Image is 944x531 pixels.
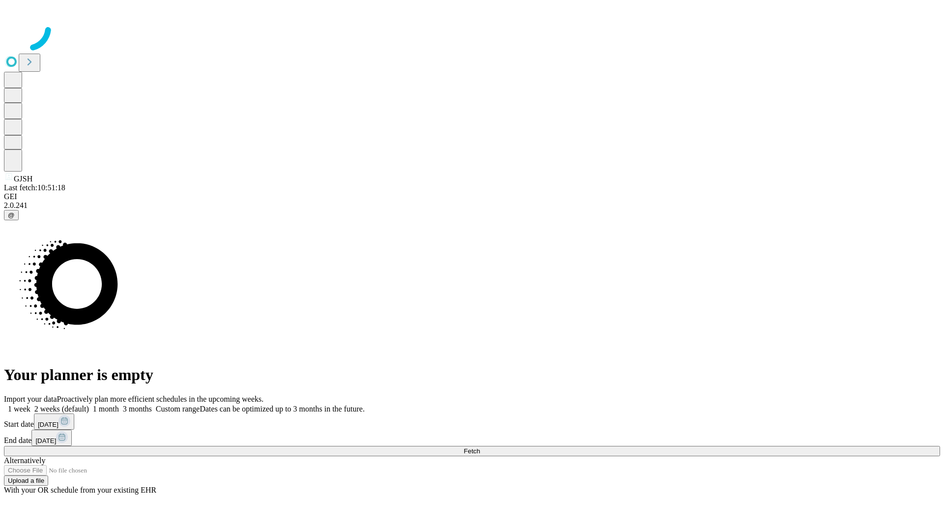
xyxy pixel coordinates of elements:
[4,210,19,220] button: @
[4,430,940,446] div: End date
[4,366,940,384] h1: Your planner is empty
[34,413,74,430] button: [DATE]
[200,405,364,413] span: Dates can be optimized up to 3 months in the future.
[464,447,480,455] span: Fetch
[34,405,89,413] span: 2 weeks (default)
[31,430,72,446] button: [DATE]
[4,183,65,192] span: Last fetch: 10:51:18
[4,395,57,403] span: Import your data
[4,456,45,465] span: Alternatively
[38,421,59,428] span: [DATE]
[14,175,32,183] span: GJSH
[8,405,30,413] span: 1 week
[4,192,940,201] div: GEI
[35,437,56,444] span: [DATE]
[4,413,940,430] div: Start date
[123,405,152,413] span: 3 months
[4,486,156,494] span: With your OR schedule from your existing EHR
[4,475,48,486] button: Upload a file
[156,405,200,413] span: Custom range
[4,201,940,210] div: 2.0.241
[8,211,15,219] span: @
[4,446,940,456] button: Fetch
[57,395,264,403] span: Proactively plan more efficient schedules in the upcoming weeks.
[93,405,119,413] span: 1 month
